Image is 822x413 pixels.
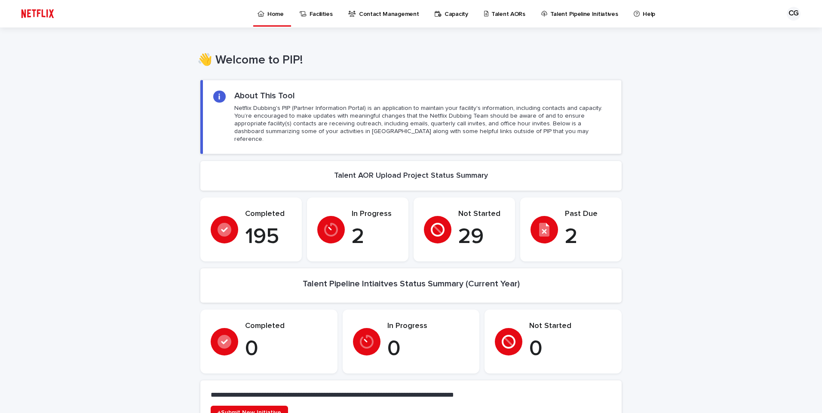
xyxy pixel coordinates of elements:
[352,210,398,219] p: In Progress
[387,322,469,331] p: In Progress
[303,279,520,289] h2: Talent Pipeline Intiaitves Status Summary (Current Year)
[245,336,327,362] p: 0
[529,336,611,362] p: 0
[245,322,327,331] p: Completed
[352,224,398,250] p: 2
[197,53,619,68] h1: 👋 Welcome to PIP!
[458,224,505,250] p: 29
[245,210,291,219] p: Completed
[529,322,611,331] p: Not Started
[458,210,505,219] p: Not Started
[234,91,295,101] h2: About This Tool
[234,104,611,143] p: Netflix Dubbing's PIP (Partner Information Portal) is an application to maintain your facility's ...
[565,224,611,250] p: 2
[565,210,611,219] p: Past Due
[245,224,291,250] p: 195
[17,5,58,22] img: ifQbXi3ZQGMSEF7WDB7W
[334,171,488,181] h2: Talent AOR Upload Project Status Summary
[787,7,801,21] div: CG
[387,336,469,362] p: 0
